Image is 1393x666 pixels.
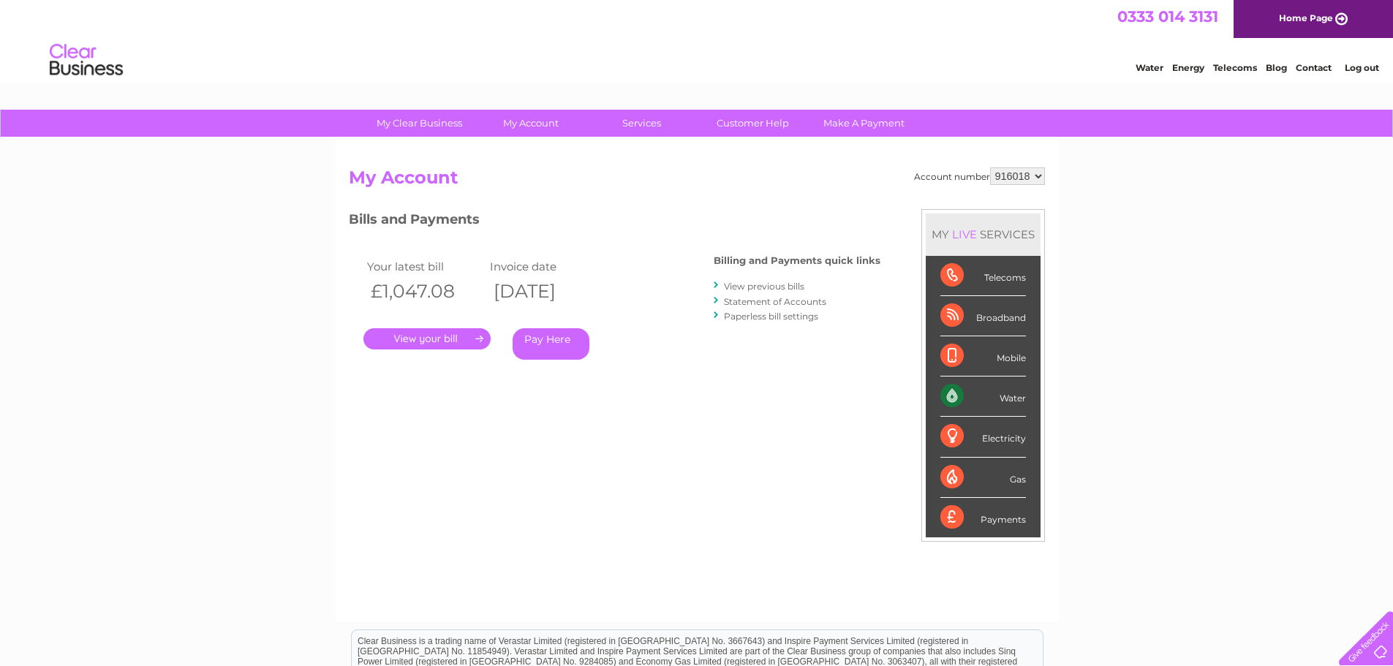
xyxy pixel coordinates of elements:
[49,38,124,83] img: logo.png
[1213,62,1257,73] a: Telecoms
[581,110,702,137] a: Services
[1266,62,1287,73] a: Blog
[940,417,1026,457] div: Electricity
[1345,62,1379,73] a: Log out
[486,257,610,276] td: Invoice date
[486,276,610,306] th: [DATE]
[1136,62,1163,73] a: Water
[940,336,1026,376] div: Mobile
[949,227,980,241] div: LIVE
[692,110,813,137] a: Customer Help
[914,167,1045,185] div: Account number
[940,458,1026,498] div: Gas
[926,213,1041,255] div: MY SERVICES
[363,276,487,306] th: £1,047.08
[940,498,1026,537] div: Payments
[940,296,1026,336] div: Broadband
[724,311,818,322] a: Paperless bill settings
[1172,62,1204,73] a: Energy
[724,281,804,292] a: View previous bills
[359,110,480,137] a: My Clear Business
[470,110,591,137] a: My Account
[363,257,487,276] td: Your latest bill
[349,167,1045,195] h2: My Account
[714,255,880,266] h4: Billing and Payments quick links
[352,8,1043,71] div: Clear Business is a trading name of Verastar Limited (registered in [GEOGRAPHIC_DATA] No. 3667643...
[804,110,924,137] a: Make A Payment
[1117,7,1218,26] a: 0333 014 3131
[724,296,826,307] a: Statement of Accounts
[363,328,491,349] a: .
[940,256,1026,296] div: Telecoms
[349,209,880,235] h3: Bills and Payments
[940,376,1026,417] div: Water
[513,328,589,360] a: Pay Here
[1296,62,1332,73] a: Contact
